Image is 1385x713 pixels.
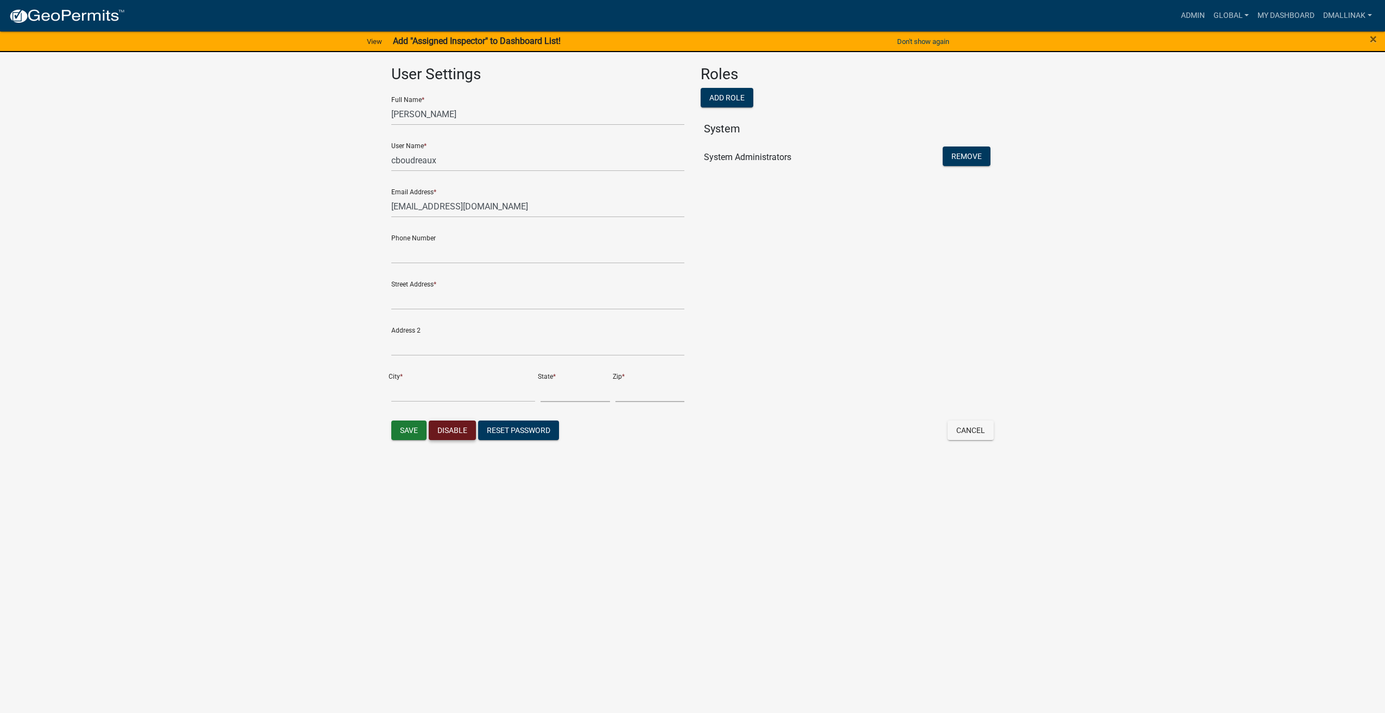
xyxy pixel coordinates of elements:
[393,36,561,46] strong: Add "Assigned Inspector" to Dashboard List!
[701,65,994,84] h3: Roles
[948,421,994,440] button: Cancel
[893,33,954,50] button: Don't show again
[704,153,791,162] span: System Administrators
[1209,5,1254,26] a: Global
[391,421,427,440] button: Save
[701,88,753,107] button: Add Role
[391,65,684,84] h3: User Settings
[363,33,386,50] a: View
[429,421,476,440] button: Disable
[1370,31,1377,47] span: ×
[1253,5,1319,26] a: My Dashboard
[943,147,990,166] button: Remove
[1370,33,1377,46] button: Close
[1319,5,1376,26] a: dmallinak
[1177,5,1209,26] a: Admin
[704,122,740,135] h5: System
[478,421,559,440] button: Reset Password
